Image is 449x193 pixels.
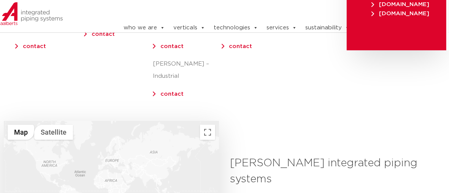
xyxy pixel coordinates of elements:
button: Toggle fullscreen view [200,125,215,140]
span: [DOMAIN_NAME] [371,2,429,7]
a: sustainability [305,20,350,35]
nav: Menu [103,0,445,13]
a: [DOMAIN_NAME] [370,11,431,16]
p: [PERSON_NAME] – Industrial [153,58,222,82]
a: contact [160,91,184,97]
a: who we are [124,20,165,35]
button: Show street map [8,125,34,140]
a: contact [92,31,115,37]
button: Show satellite imagery [34,125,73,140]
a: contact [23,43,46,49]
a: contact [160,43,184,49]
a: technologies [214,20,258,35]
h3: [PERSON_NAME] integrated piping systems [230,155,440,187]
span: [DOMAIN_NAME] [371,11,429,16]
a: verticals [173,20,205,35]
a: contact [229,43,252,49]
a: [DOMAIN_NAME] [370,2,431,7]
a: services [267,20,297,35]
